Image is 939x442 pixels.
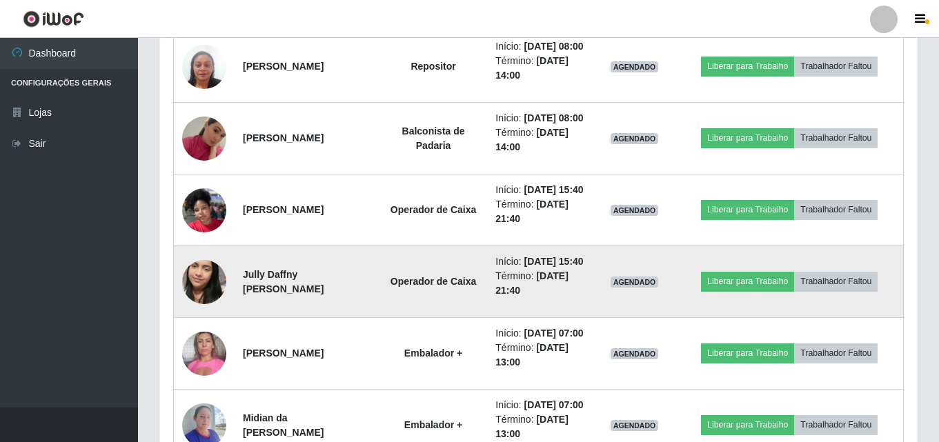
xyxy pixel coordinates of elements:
button: Liberar para Trabalho [701,272,794,291]
li: Início: [495,254,584,269]
time: [DATE] 15:40 [524,184,584,195]
li: Término: [495,269,584,298]
img: 1741890042510.jpeg [182,99,226,178]
strong: Jully Daffny [PERSON_NAME] [243,269,324,294]
button: Trabalhador Faltou [794,128,878,148]
span: AGENDADO [611,205,659,216]
li: Início: [495,326,584,341]
strong: Balconista de Padaria [402,125,465,151]
span: AGENDADO [611,420,659,431]
li: Término: [495,197,584,226]
strong: Embalador + [404,419,462,430]
button: Liberar para Trabalho [701,57,794,76]
span: AGENDADO [611,277,659,288]
li: Início: [495,183,584,197]
strong: Embalador + [404,348,462,359]
img: 1689780238947.jpeg [182,324,226,383]
li: Início: [495,39,584,54]
button: Liberar para Trabalho [701,200,794,219]
strong: [PERSON_NAME] [243,132,324,143]
time: [DATE] 15:40 [524,256,584,267]
button: Liberar para Trabalho [701,343,794,363]
span: AGENDADO [611,61,659,72]
span: AGENDADO [611,348,659,359]
img: CoreUI Logo [23,10,84,28]
li: Término: [495,341,584,370]
strong: [PERSON_NAME] [243,61,324,72]
time: [DATE] 08:00 [524,41,584,52]
li: Término: [495,125,584,154]
time: [DATE] 07:00 [524,399,584,410]
strong: Operador de Caixa [391,204,477,215]
strong: Repositor [411,61,455,72]
button: Trabalhador Faltou [794,57,878,76]
strong: Midian da [PERSON_NAME] [243,412,324,438]
time: [DATE] 08:00 [524,112,584,123]
button: Trabalhador Faltou [794,272,878,291]
strong: Operador de Caixa [391,276,477,287]
button: Trabalhador Faltou [794,415,878,434]
span: AGENDADO [611,133,659,144]
li: Término: [495,412,584,441]
strong: [PERSON_NAME] [243,204,324,215]
img: 1696275529779.jpeg [182,243,226,321]
li: Início: [495,111,584,125]
li: Início: [495,398,584,412]
button: Trabalhador Faltou [794,200,878,219]
img: 1703781074039.jpeg [182,28,226,106]
button: Liberar para Trabalho [701,415,794,434]
strong: [PERSON_NAME] [243,348,324,359]
time: [DATE] 07:00 [524,328,584,339]
button: Trabalhador Faltou [794,343,878,363]
li: Término: [495,54,584,83]
button: Liberar para Trabalho [701,128,794,148]
img: 1719358783577.jpeg [182,181,226,239]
